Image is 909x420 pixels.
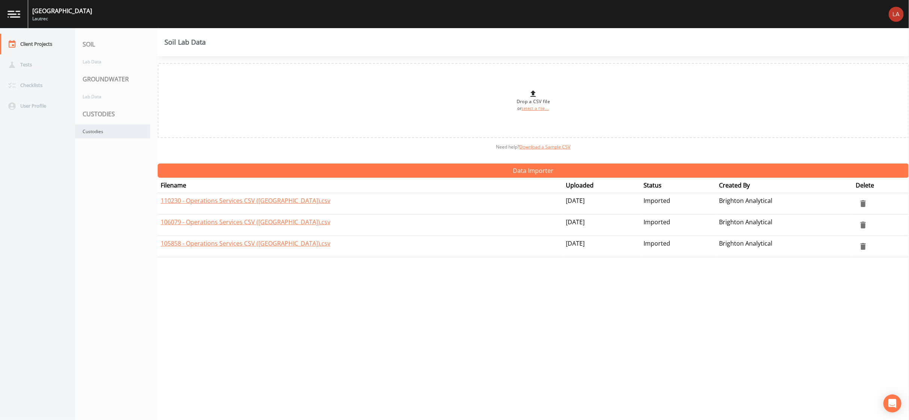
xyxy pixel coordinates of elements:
a: 110230 - Operations Services CSV ([GEOGRAPHIC_DATA]).csv [161,196,330,205]
a: Lab Data [75,55,150,69]
div: Drop a CSV file [517,89,550,112]
span: Need help? [496,144,571,150]
td: [DATE] [563,214,641,236]
td: Brighton Analytical [716,236,853,257]
td: Brighton Analytical [716,214,853,236]
th: Filename [158,178,563,193]
div: CUSTODIES [75,103,158,124]
a: Download a Sample CSV [520,144,571,150]
div: Soil Lab Data [164,39,206,45]
th: Uploaded [563,178,641,193]
button: Data Importer [158,163,909,178]
td: [DATE] [563,236,641,257]
a: Lab Data [75,90,150,103]
a: select a file... [522,106,549,111]
td: Imported [641,236,716,257]
img: bd2ccfa184a129701e0c260bc3a09f9b [889,7,904,22]
div: SOIL [75,34,158,55]
div: GROUNDWATER [75,69,158,90]
a: 106079 - Operations Services CSV ([GEOGRAPHIC_DATA]).csv [161,218,330,226]
div: [GEOGRAPHIC_DATA] [32,6,92,15]
a: Custodies [75,124,150,138]
button: delete [856,239,871,254]
th: Created By [716,178,853,193]
td: Brighton Analytical [716,193,853,214]
img: logo [8,10,20,18]
button: delete [856,196,871,211]
th: Delete [853,178,909,193]
td: Imported [641,193,716,214]
div: Open Intercom Messenger [883,394,901,412]
a: 105858 - Operations Services CSV ([GEOGRAPHIC_DATA]).csv [161,239,330,247]
td: Imported [641,214,716,236]
th: Status [641,178,716,193]
td: [DATE] [563,193,641,214]
small: or [518,106,549,111]
button: delete [856,217,871,232]
div: Lautrec [32,15,92,22]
